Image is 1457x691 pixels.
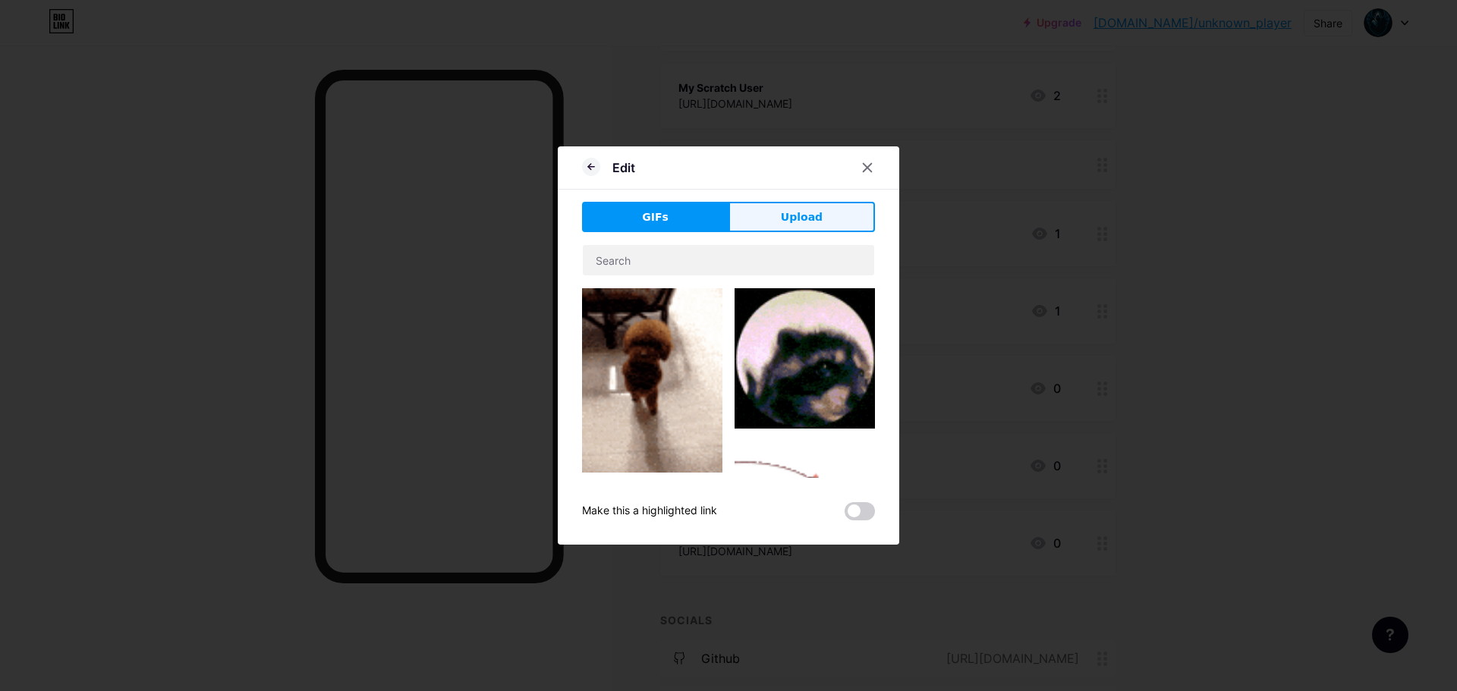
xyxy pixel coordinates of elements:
button: Upload [728,202,875,232]
div: Make this a highlighted link [582,502,717,520]
img: Gihpy [582,288,722,473]
button: GIFs [582,202,728,232]
div: Edit [612,159,635,177]
input: Search [583,245,874,275]
span: Upload [781,209,823,225]
img: Gihpy [735,441,875,612]
img: Gihpy [735,288,875,429]
span: GIFs [642,209,669,225]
